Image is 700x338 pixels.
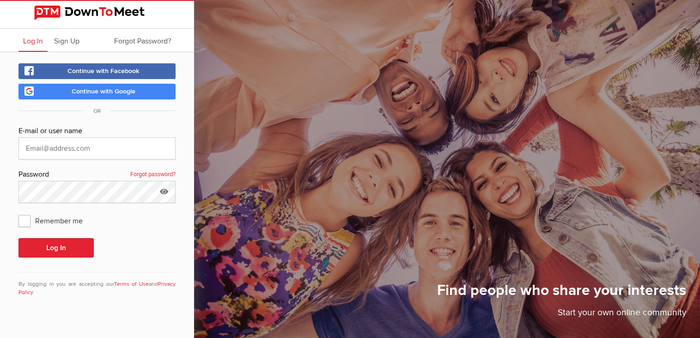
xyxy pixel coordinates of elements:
[18,29,48,52] a: Log In
[23,37,43,46] span: Log In
[130,169,176,181] a: Forgot password?
[72,87,135,95] span: Continue with Google
[114,281,149,288] a: Terms of Use
[67,67,140,75] span: Continue with Facebook
[110,29,176,52] a: Forgot Password?
[18,212,92,229] span: Remember me
[49,29,84,52] a: Sign Up
[18,169,176,181] div: Password
[18,84,176,99] a: Continue with Google
[437,281,686,306] h1: Find people who share your interests
[34,6,160,20] img: DownToMeet
[18,238,94,258] button: Log In
[54,37,79,46] span: Sign Up
[18,63,176,79] a: Continue with Facebook
[84,108,110,115] span: OR
[437,306,686,324] p: Start your own online community
[114,37,171,46] span: Forgot Password?
[18,137,176,160] input: Email@address.com
[18,125,176,137] div: E-mail or user name
[18,272,176,297] div: By logging in you are accepting our and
